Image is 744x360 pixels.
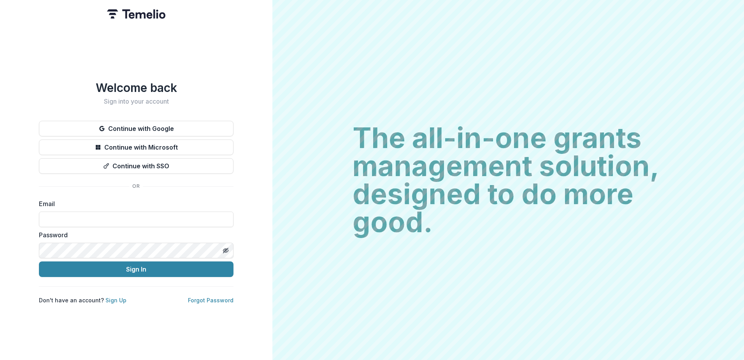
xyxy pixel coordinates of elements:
img: Temelio [107,9,165,19]
button: Sign In [39,261,233,277]
button: Continue with SSO [39,158,233,174]
label: Password [39,230,229,240]
h1: Welcome back [39,81,233,95]
a: Sign Up [105,297,126,304]
button: Continue with Microsoft [39,139,233,155]
p: Don't have an account? [39,296,126,304]
button: Continue with Google [39,121,233,136]
h2: Sign into your account [39,98,233,105]
a: Forgot Password [188,297,233,304]
label: Email [39,199,229,208]
button: Toggle password visibility [219,244,232,257]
